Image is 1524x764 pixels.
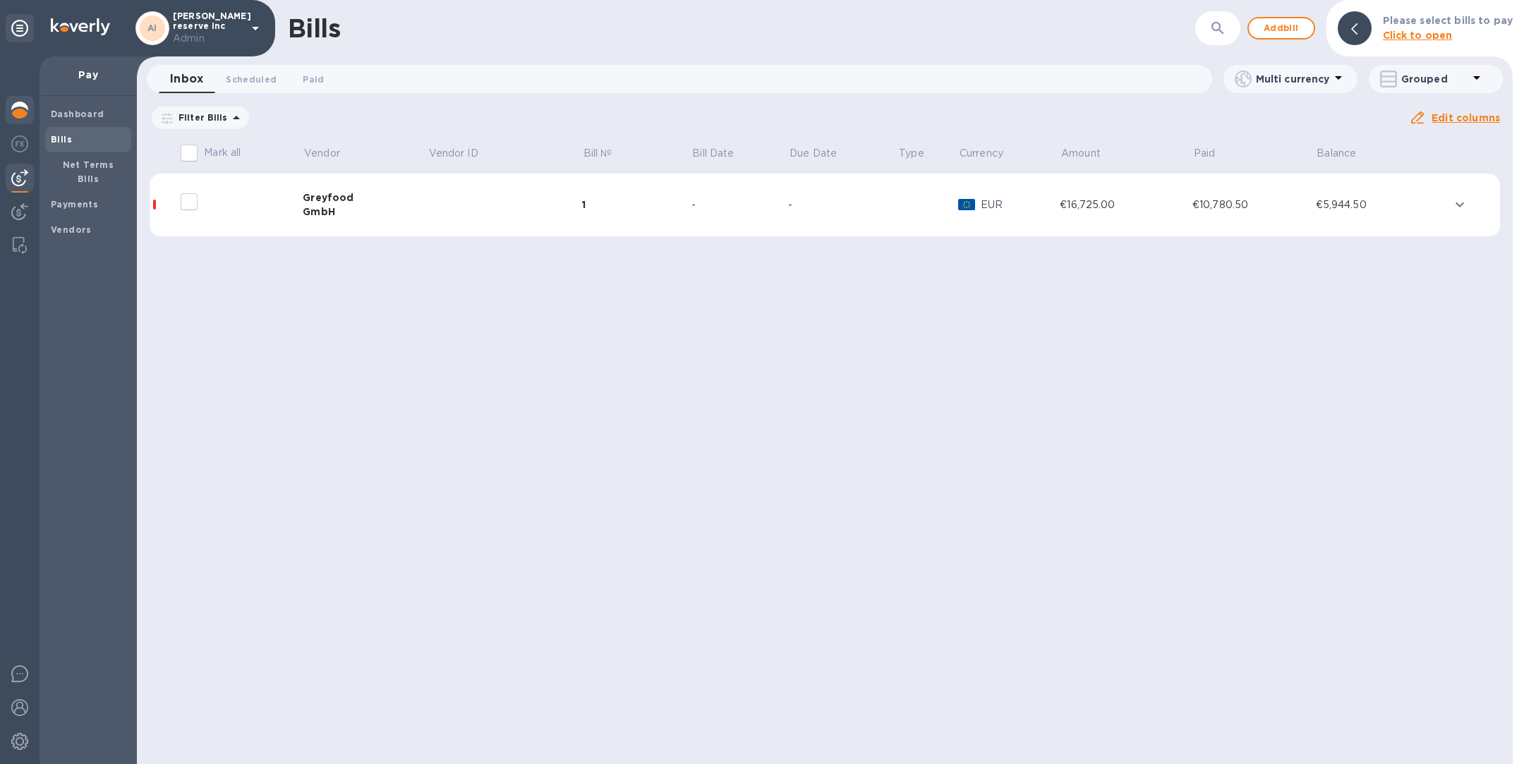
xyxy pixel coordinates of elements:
span: Balance [1317,146,1374,161]
p: Paid [1194,146,1216,161]
p: EUR [981,198,1060,212]
b: Vendors [51,224,92,235]
p: Filter Bills [173,111,228,123]
p: Bill Date [692,146,734,161]
div: - [788,198,897,212]
button: expand row [1449,194,1470,215]
span: Paid [1194,146,1234,161]
span: Add bill [1260,20,1302,37]
b: Bills [51,134,72,145]
p: Bill № [583,146,612,161]
div: Greyfood [303,190,428,205]
b: Net Terms Bills [63,159,114,184]
span: Amount [1061,146,1119,161]
img: Foreign exchange [11,135,28,152]
p: Currency [960,146,1003,161]
span: Inbox [170,69,203,89]
p: Mark all [204,145,241,160]
p: [PERSON_NAME] reserve inc [173,11,243,46]
span: Scheduled [226,72,277,87]
p: Grouped [1401,72,1468,86]
p: Pay [51,68,126,82]
p: Vendor ID [429,146,478,161]
b: Click to open [1383,30,1453,41]
b: Please select bills to pay [1383,15,1513,26]
div: €16,725.00 [1060,198,1192,212]
div: 1 [582,198,691,212]
p: Admin [173,31,243,46]
img: Logo [51,18,110,35]
p: Multi currency [1256,72,1330,86]
span: Vendor ID [429,146,497,161]
p: Amount [1061,146,1101,161]
div: €5,944.50 [1316,198,1449,212]
p: Vendor [304,146,340,161]
b: AI [147,23,157,33]
button: Addbill [1247,17,1315,40]
p: Balance [1317,146,1356,161]
p: Type [899,146,924,161]
div: - [691,198,789,212]
div: €10,780.50 [1192,198,1316,212]
span: Bill № [583,146,631,161]
span: Vendor [304,146,358,161]
b: Payments [51,199,98,210]
div: Unpin categories [6,14,34,42]
div: GmbH [303,205,428,219]
b: Dashboard [51,109,104,119]
p: Due Date [790,146,837,161]
h1: Bills [288,13,340,43]
u: Edit columns [1432,112,1500,123]
span: Paid [303,72,324,87]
